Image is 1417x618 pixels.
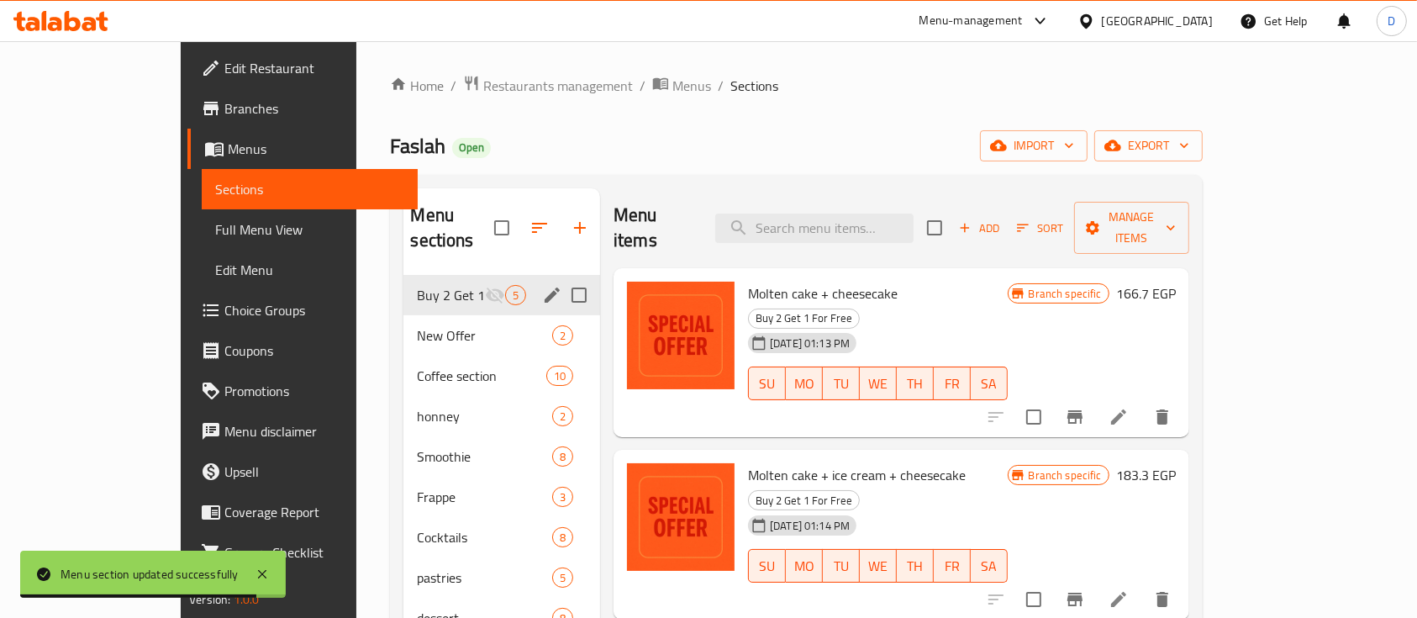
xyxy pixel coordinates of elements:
a: Edit Restaurant [187,48,418,88]
div: items [505,285,526,305]
div: items [552,487,573,507]
span: 8 [553,530,572,546]
button: TU [823,549,860,583]
span: Sections [730,76,778,96]
span: 5 [506,288,525,304]
span: [DATE] 01:14 PM [763,518,856,534]
span: 10 [547,368,572,384]
a: Choice Groups [187,290,418,330]
button: Add section [560,208,600,248]
span: Cocktails [417,527,551,547]
input: search [715,214,914,243]
span: Molten cake + ice cream + cheesecake [748,462,966,488]
span: Select to update [1016,582,1051,617]
div: honney [417,406,551,426]
span: Branch specific [1022,467,1109,483]
div: items [552,446,573,467]
div: New Offer2 [403,315,600,356]
span: 1.0.0 [234,589,260,610]
div: Coffee section10 [403,356,600,396]
span: SA [977,372,1001,396]
div: Buy 2 Get 1 For Free [748,490,860,510]
div: Buy 2 Get 1 For Free5edit [403,275,600,315]
button: Branch-specific-item [1055,397,1095,437]
span: Sections [215,179,404,199]
span: MO [793,554,816,578]
span: Choice Groups [224,300,404,320]
span: SU [756,372,779,396]
span: Buy 2 Get 1 For Free [749,491,859,510]
h6: 166.7 EGP [1116,282,1176,305]
span: Branch specific [1022,286,1109,302]
span: Select all sections [484,210,519,246]
span: WE [867,554,890,578]
svg: Inactive section [485,285,505,305]
span: [DATE] 01:13 PM [763,335,856,351]
button: FR [934,367,971,400]
button: SU [748,367,786,400]
a: Full Menu View [202,209,418,250]
a: Edit menu item [1109,589,1129,610]
span: Manage items [1088,207,1176,249]
span: Full Menu View [215,219,404,240]
div: Frappe3 [403,477,600,517]
button: TU [823,367,860,400]
div: [GEOGRAPHIC_DATA] [1102,12,1213,30]
span: New Offer [417,325,551,346]
a: Restaurants management [463,75,633,97]
button: import [980,130,1088,161]
span: pastries [417,568,551,588]
li: / [450,76,456,96]
span: 2 [553,328,572,344]
a: Edit Menu [202,250,418,290]
span: Promotions [224,381,404,401]
button: SU [748,549,786,583]
div: Coffee section [417,366,545,386]
span: export [1108,135,1189,156]
button: Sort [1013,215,1067,241]
span: import [993,135,1074,156]
span: Buy 2 Get 1 For Free [417,285,484,305]
a: Grocery Checklist [187,532,418,573]
a: Menu disclaimer [187,411,418,452]
span: TH [903,372,927,396]
span: D [1388,12,1395,30]
span: Sort items [1006,215,1074,241]
span: MO [793,372,816,396]
div: items [552,325,573,346]
span: Version: [189,589,230,610]
span: Branches [224,98,404,119]
span: TU [830,554,853,578]
button: Add [952,215,1006,241]
a: Upsell [187,452,418,492]
span: 2 [553,409,572,425]
span: Grocery Checklist [224,542,404,563]
span: Select section [917,210,952,246]
button: FR [934,549,971,583]
span: FR [940,372,964,396]
span: 8 [553,449,572,465]
button: SA [971,367,1008,400]
span: Frappe [417,487,551,507]
button: export [1094,130,1203,161]
div: items [552,406,573,426]
div: Smoothie [417,446,551,467]
a: Coverage Report [187,492,418,532]
div: Cocktails8 [403,517,600,557]
div: Menu-management [919,11,1023,31]
span: TU [830,372,853,396]
span: Edit Restaurant [224,58,404,78]
h6: 183.3 EGP [1116,463,1176,487]
a: Edit menu item [1109,407,1129,427]
span: Open [452,140,491,155]
div: Buy 2 Get 1 For Free [748,309,860,329]
span: Restaurants management [483,76,633,96]
h2: Menu items [614,203,695,253]
h2: Menu sections [410,203,494,253]
button: edit [540,283,565,308]
button: WE [860,549,897,583]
